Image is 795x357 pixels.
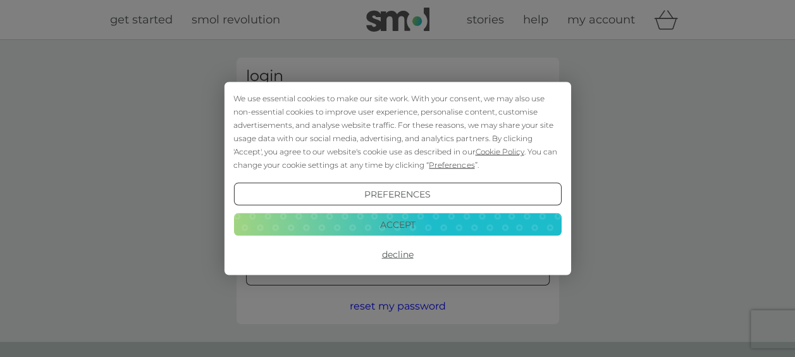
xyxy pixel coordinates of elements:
[233,213,561,235] button: Accept
[429,160,474,170] span: Preferences
[233,183,561,206] button: Preferences
[233,243,561,266] button: Decline
[224,82,570,275] div: Cookie Consent Prompt
[475,147,524,156] span: Cookie Policy
[233,92,561,172] div: We use essential cookies to make our site work. With your consent, we may also use non-essential ...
